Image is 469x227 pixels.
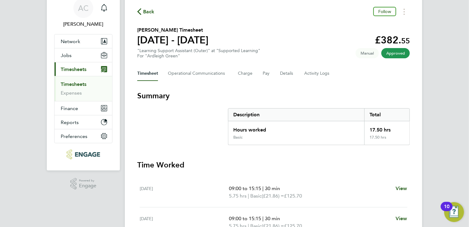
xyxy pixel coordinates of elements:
[280,66,294,81] button: Details
[265,216,280,221] span: 30 min
[250,192,262,200] span: Basic
[364,109,410,121] div: Total
[61,52,72,58] span: Jobs
[401,36,410,45] span: 55
[229,216,261,221] span: 09:00 to 15:15
[61,119,79,125] span: Reports
[228,109,364,121] div: Description
[262,216,264,221] span: |
[79,183,96,189] span: Engage
[61,38,80,44] span: Network
[55,62,112,76] button: Timesheets
[396,216,407,221] span: View
[137,66,158,81] button: Timesheet
[55,34,112,48] button: Network
[364,121,410,135] div: 17.50 hrs
[396,215,407,222] a: View
[61,81,86,87] a: Timesheets
[61,66,86,72] span: Timesheets
[137,34,208,46] h1: [DATE] - [DATE]
[284,193,302,199] span: £125.70
[228,108,410,145] div: Summary
[143,8,155,16] span: Back
[263,66,270,81] button: Pay
[137,48,260,59] div: "Learning Support Assistant (Outer)" at "Supported Learning"
[137,26,208,34] h2: [PERSON_NAME] Timesheet
[54,149,112,159] a: Go to home page
[55,101,112,115] button: Finance
[238,66,253,81] button: Charge
[140,185,229,200] div: [DATE]
[375,34,410,46] app-decimal: £382.
[364,135,410,145] div: 17.50 hrs
[356,48,379,58] span: This timesheet was manually created.
[55,129,112,143] button: Preferences
[67,149,100,159] img: morganhunt-logo-retina.png
[262,193,284,199] span: (£21.86) =
[229,185,261,191] span: 09:00 to 15:15
[396,185,407,192] a: View
[79,178,96,183] span: Powered by
[54,20,112,28] span: Andy Crow
[373,7,396,16] button: Follow
[378,9,391,14] span: Follow
[265,185,280,191] span: 30 min
[396,185,407,191] span: View
[137,91,410,101] h3: Summary
[168,66,228,81] button: Operational Communications
[61,90,82,96] a: Expenses
[248,193,249,199] span: |
[55,48,112,62] button: Jobs
[229,193,247,199] span: 5.75 hrs
[55,115,112,129] button: Reports
[70,178,97,190] a: Powered byEngage
[304,66,330,81] button: Activity Logs
[61,133,87,139] span: Preferences
[78,4,89,12] span: AC
[444,207,449,215] div: 10
[61,105,78,111] span: Finance
[444,202,464,222] button: Open Resource Center, 10 new notifications
[399,7,410,16] button: Timesheets Menu
[228,121,364,135] div: Hours worked
[137,8,155,16] button: Back
[55,76,112,101] div: Timesheets
[262,185,264,191] span: |
[233,135,243,140] div: Basic
[137,160,410,170] h3: Time Worked
[137,53,260,59] div: For "Ardleigh Green"
[381,48,410,58] span: This timesheet has been approved.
